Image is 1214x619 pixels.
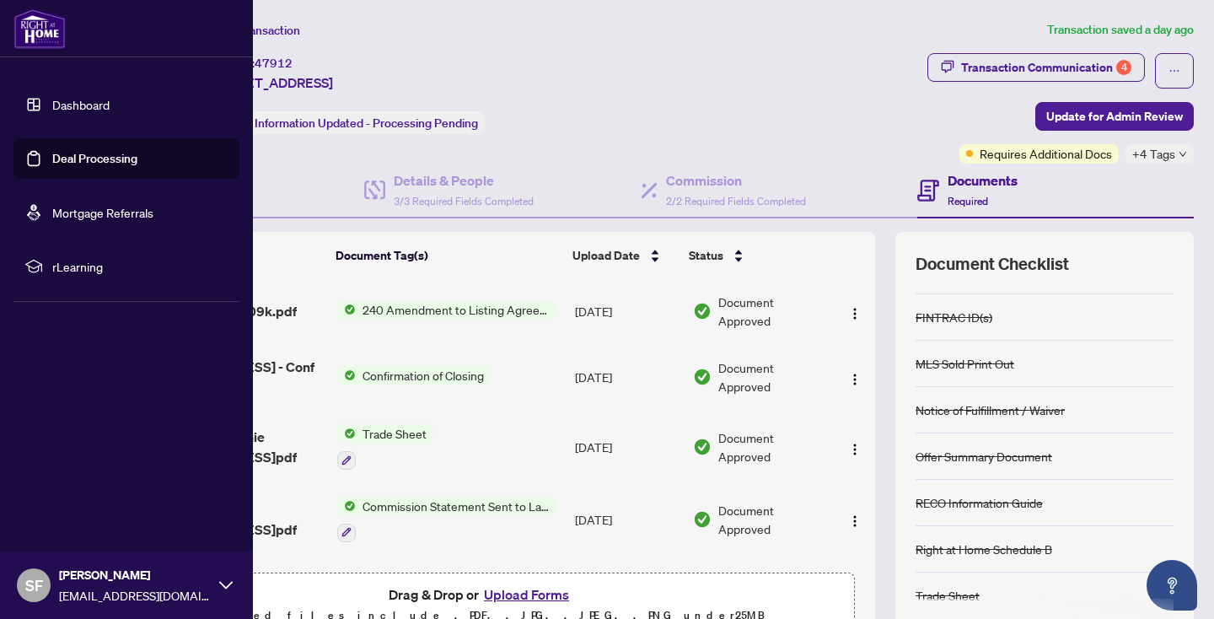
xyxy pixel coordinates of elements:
span: Commission Statement Sent to Lawyer [356,497,556,515]
span: rLearning [52,257,228,276]
span: Document Approved [718,293,827,330]
h4: Details & People [394,170,534,191]
button: Logo [841,433,868,460]
span: ellipsis [1168,65,1180,77]
span: Information Updated - Processing Pending [255,116,478,131]
img: Status Icon [337,366,356,385]
span: Upload Date [572,246,640,265]
div: Transaction Communication [961,54,1131,81]
span: [EMAIL_ADDRESS][DOMAIN_NAME] [59,586,211,605]
div: Offer Summary Document [916,447,1052,466]
span: 47912 [255,56,293,71]
div: MLS Sold Print Out [916,354,1014,373]
a: Dashboard [52,97,110,112]
span: Document Approved [718,501,827,538]
span: Status [689,246,723,265]
div: FINTRAC ID(s) [916,308,992,326]
span: Trade Sheet [356,424,433,443]
span: SF [25,573,43,597]
button: Update for Admin Review [1035,102,1194,131]
img: Document Status [693,438,712,456]
img: Logo [848,443,862,456]
span: Document Approved [718,428,827,466]
button: Status IconTrade Sheet [337,424,433,470]
th: Status [682,232,829,279]
span: Requires Additional Docs [980,144,1112,163]
a: Mortgage Referrals [52,205,153,220]
span: Required [948,195,988,207]
button: Status Icon240 Amendment to Listing Agreement - Authority to Offer for Sale Price Change/Extensio... [337,300,556,319]
div: 4 [1116,60,1131,75]
td: [DATE] [568,411,686,483]
button: Transaction Communication4 [927,53,1145,82]
span: Document Checklist [916,252,1069,276]
td: [DATE] [568,343,686,411]
th: Document Tag(s) [329,232,566,279]
span: 240 Amendment to Listing Agreement - Authority to Offer for Sale Price Change/Extension/Amendment(s) [356,300,556,319]
span: down [1179,150,1187,159]
button: Upload Forms [479,584,574,606]
div: Status: [209,111,485,134]
button: Logo [841,506,868,533]
h4: Commission [666,170,806,191]
span: 2/2 Required Fields Completed [666,195,806,207]
span: 3/3 Required Fields Completed [394,195,534,207]
button: Status IconConfirmation of Closing [337,366,491,385]
article: Transaction saved a day ago [1047,20,1194,40]
button: Logo [841,298,868,325]
div: RECO Information Guide [916,493,1043,512]
button: Status IconCommission Statement Sent to Lawyer [337,497,556,542]
td: [DATE] [568,483,686,556]
th: Upload Date [566,232,683,279]
img: Status Icon [337,424,356,443]
img: Document Status [693,368,712,386]
div: Trade Sheet [916,586,980,605]
a: Deal Processing [52,151,137,166]
button: Logo [841,363,868,390]
span: View Transaction [210,23,300,38]
span: Update for Admin Review [1046,103,1183,130]
span: [PERSON_NAME] [59,566,211,584]
span: Confirmation of Closing [356,366,491,385]
div: Right at Home Schedule B [916,540,1052,558]
span: [STREET_ADDRESS] [209,73,333,93]
span: +4 Tags [1132,144,1175,164]
div: Notice of Fulfillment / Waiver [916,401,1065,419]
span: Drag & Drop or [389,584,574,606]
td: [DATE] [568,279,686,343]
h4: Documents [948,170,1018,191]
img: Status Icon [337,497,356,515]
span: Document Approved [718,358,827,396]
img: Status Icon [337,300,356,319]
img: logo [13,8,66,49]
img: Document Status [693,302,712,320]
img: Logo [848,514,862,528]
img: Document Status [693,510,712,529]
button: Open asap [1147,560,1197,611]
img: Logo [848,373,862,386]
img: Logo [848,307,862,320]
